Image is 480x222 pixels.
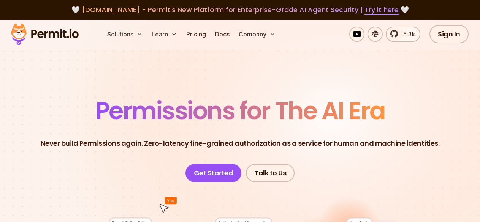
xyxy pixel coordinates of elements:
[185,164,242,182] a: Get Started
[246,164,295,182] a: Talk to Us
[212,27,233,42] a: Docs
[18,5,462,15] div: 🤍 🤍
[95,94,385,128] span: Permissions for The AI Era
[8,21,82,47] img: Permit logo
[386,27,420,42] a: 5.3k
[236,27,279,42] button: Company
[364,5,399,15] a: Try it here
[82,5,399,14] span: [DOMAIN_NAME] - Permit's New Platform for Enterprise-Grade AI Agent Security |
[183,27,209,42] a: Pricing
[429,25,469,43] a: Sign In
[399,30,415,39] span: 5.3k
[149,27,180,42] button: Learn
[41,138,440,149] p: Never build Permissions again. Zero-latency fine-grained authorization as a service for human and...
[104,27,146,42] button: Solutions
